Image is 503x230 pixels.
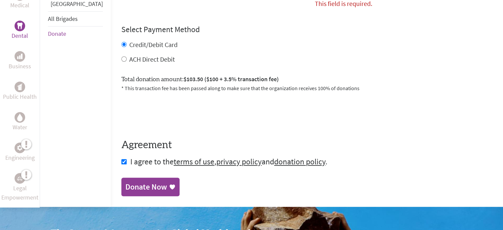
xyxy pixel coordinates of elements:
[15,82,25,92] div: Public Health
[1,173,38,202] a: Legal EmpowermentLegal Empowerment
[216,156,262,167] a: privacy policy
[48,11,103,27] li: All Brigades
[5,143,35,162] a: EngineeringEngineering
[17,54,22,59] img: Business
[9,62,31,71] p: Business
[3,92,37,101] p: Public Health
[17,145,22,150] img: Engineering
[121,100,222,126] iframe: reCAPTCHA
[48,30,66,37] a: Donate
[121,24,492,35] h4: Select Payment Method
[13,123,27,132] p: Water
[5,153,35,162] p: Engineering
[17,113,22,121] img: Water
[15,112,25,123] div: Water
[17,176,22,180] img: Legal Empowerment
[274,156,325,167] a: donation policy
[121,139,492,151] h4: Agreement
[130,156,327,167] span: I agree to the , and .
[121,178,180,196] a: Donate Now
[121,75,279,84] label: Total donation amount:
[1,184,38,202] p: Legal Empowerment
[48,15,78,23] a: All Brigades
[15,143,25,153] div: Engineering
[48,27,103,41] li: Donate
[121,84,492,92] p: * This transaction fee has been passed along to make sure that the organization receives 100% of ...
[17,23,22,29] img: Dental
[17,84,22,90] img: Public Health
[184,75,279,83] span: $103.50 ($100 + 3.5% transaction fee)
[15,21,25,31] div: Dental
[129,40,178,49] label: Credit/Debit Card
[3,82,37,101] a: Public HealthPublic Health
[13,112,27,132] a: WaterWater
[15,51,25,62] div: Business
[125,182,167,192] div: Donate Now
[9,51,31,71] a: BusinessBusiness
[15,173,25,184] div: Legal Empowerment
[12,31,28,40] p: Dental
[174,156,214,167] a: terms of use
[12,21,28,40] a: DentalDental
[129,55,175,63] label: ACH Direct Debit
[10,1,29,10] p: Medical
